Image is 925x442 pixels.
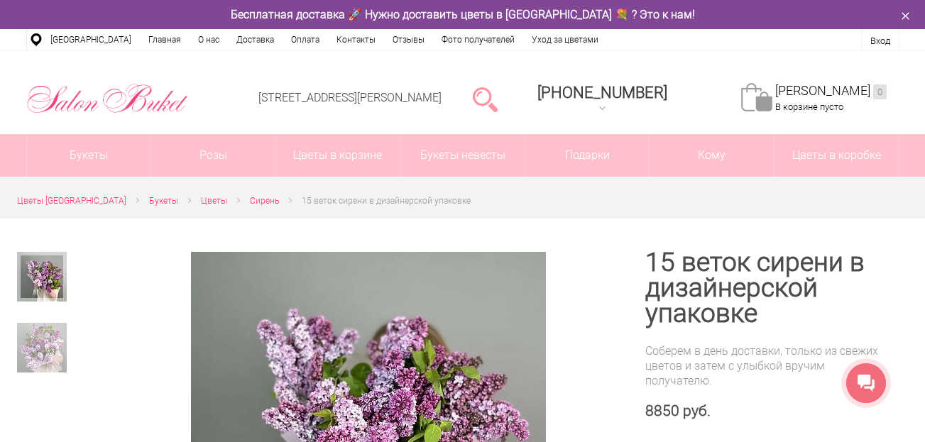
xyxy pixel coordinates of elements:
[42,29,140,50] a: [GEOGRAPHIC_DATA]
[650,134,774,177] span: Кому
[190,29,228,50] a: О нас
[645,402,890,420] div: 8850 руб.
[645,343,890,388] div: Соберем в день доставки, только из свежих цветов и затем с улыбкой вручим получателю.
[16,7,910,22] div: Бесплатная доставка 🚀 Нужно доставить цветы в [GEOGRAPHIC_DATA] 💐 ? Это к нам!
[873,84,887,99] ins: 0
[645,250,890,326] h1: 15 веток сирени в дизайнерской упаковке
[149,196,178,206] span: Букеты
[26,80,189,117] img: Цветы Нижний Новгород
[250,196,279,206] span: Сирень
[400,134,525,177] a: Букеты невесты
[201,196,227,206] span: Цветы
[537,84,667,101] div: [PHONE_NUMBER]
[525,134,650,177] a: Подарки
[228,29,283,50] a: Доставка
[250,194,279,209] a: Сирень
[17,194,126,209] a: Цветы [GEOGRAPHIC_DATA]
[276,134,400,177] a: Цветы в корзине
[384,29,433,50] a: Отзывы
[775,134,899,177] a: Цветы в коробке
[17,196,126,206] span: Цветы [GEOGRAPHIC_DATA]
[27,134,151,177] a: Букеты
[870,35,890,46] a: Вход
[328,29,384,50] a: Контакты
[201,194,227,209] a: Цветы
[151,134,275,177] a: Розы
[283,29,328,50] a: Оплата
[302,196,471,206] span: 15 веток сирени в дизайнерской упаковке
[258,91,442,104] a: [STREET_ADDRESS][PERSON_NAME]
[529,79,676,119] a: [PHONE_NUMBER]
[775,101,843,112] span: В корзине пусто
[775,83,887,99] a: [PERSON_NAME]
[149,194,178,209] a: Букеты
[523,29,607,50] a: Уход за цветами
[433,29,523,50] a: Фото получателей
[140,29,190,50] a: Главная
